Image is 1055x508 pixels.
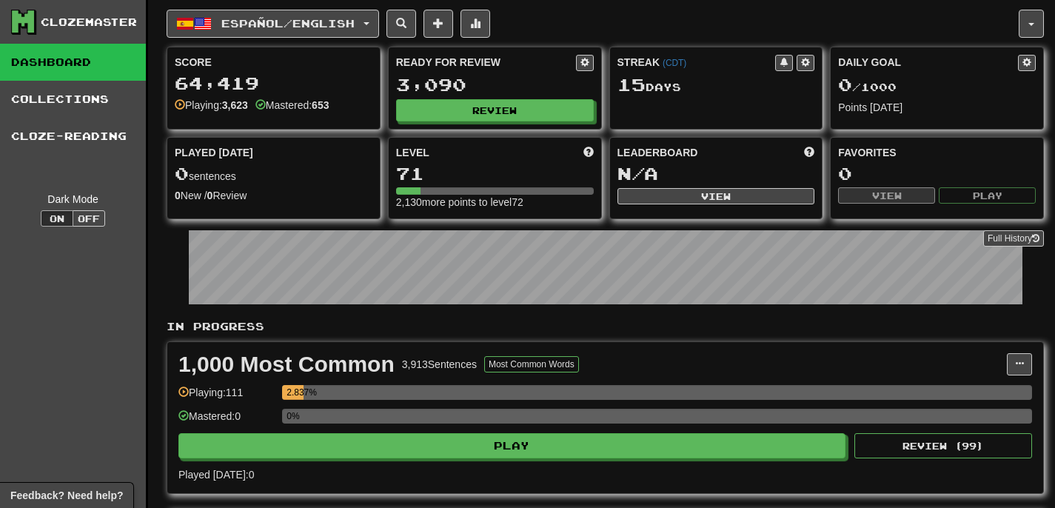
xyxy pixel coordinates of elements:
button: Off [73,210,105,227]
strong: 0 [175,190,181,201]
button: Play [178,433,845,458]
div: Clozemaster [41,15,137,30]
div: 2.837% [287,385,303,400]
button: On [41,210,73,227]
a: Full History [983,230,1044,247]
button: Play [939,187,1036,204]
span: This week in points, UTC [804,145,814,160]
div: 3,090 [396,76,594,94]
span: 0 [838,74,852,95]
div: Ready for Review [396,55,576,70]
div: 2,130 more points to level 72 [396,195,594,210]
div: New / Review [175,188,372,203]
span: Leaderboard [617,145,698,160]
button: View [838,187,935,204]
span: 15 [617,74,646,95]
div: Playing: [175,98,248,113]
span: N/A [617,163,658,184]
div: Dark Mode [11,192,135,207]
button: Review (99) [854,433,1032,458]
div: Mastered: 0 [178,409,275,433]
div: Day s [617,76,815,95]
p: In Progress [167,319,1044,334]
div: 71 [396,164,594,183]
div: Playing: 111 [178,385,275,410]
div: 1,000 Most Common [178,353,395,375]
button: Español/English [167,10,379,38]
span: Español / English [221,17,355,30]
div: 0 [838,164,1036,183]
div: Daily Goal [838,55,1018,71]
div: sentences [175,164,372,184]
span: Open feedback widget [10,488,123,503]
span: / 1000 [838,81,897,93]
button: Search sentences [386,10,416,38]
strong: 653 [312,99,329,111]
strong: 3,623 [222,99,248,111]
button: More stats [460,10,490,38]
div: Favorites [838,145,1036,160]
div: 64,419 [175,74,372,93]
button: Review [396,99,594,121]
button: View [617,188,815,204]
div: Mastered: [255,98,329,113]
div: Streak [617,55,776,70]
button: Most Common Words [484,356,579,372]
strong: 0 [207,190,213,201]
button: Add sentence to collection [423,10,453,38]
div: 3,913 Sentences [402,357,477,372]
div: Score [175,55,372,70]
span: Played [DATE] [175,145,253,160]
div: Points [DATE] [838,100,1036,115]
span: Score more points to level up [583,145,594,160]
a: (CDT) [663,58,686,68]
span: Played [DATE]: 0 [178,469,254,481]
span: 0 [175,163,189,184]
span: Level [396,145,429,160]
